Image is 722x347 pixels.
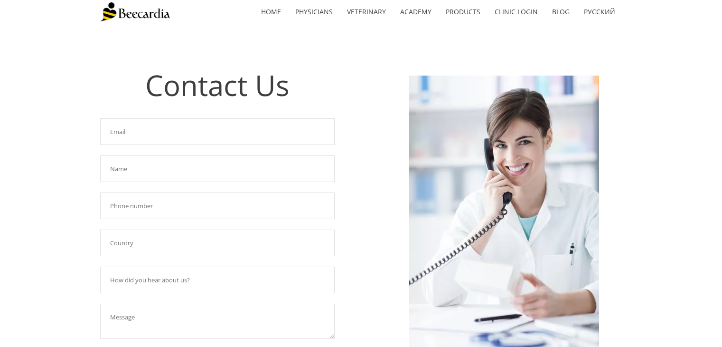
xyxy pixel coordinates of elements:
a: Veterinary [340,1,393,23]
input: How did you hear about us? [100,267,335,293]
input: Country [100,230,335,256]
span: Contact Us [145,66,290,105]
a: Products [439,1,488,23]
a: Academy [393,1,439,23]
a: home [254,1,288,23]
input: Phone number [100,193,335,219]
a: Clinic Login [488,1,545,23]
input: Email [100,118,335,145]
a: Русский [577,1,622,23]
a: Blog [545,1,577,23]
a: Physicians [288,1,340,23]
img: Beecardia [100,2,170,21]
input: Name [100,155,335,182]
